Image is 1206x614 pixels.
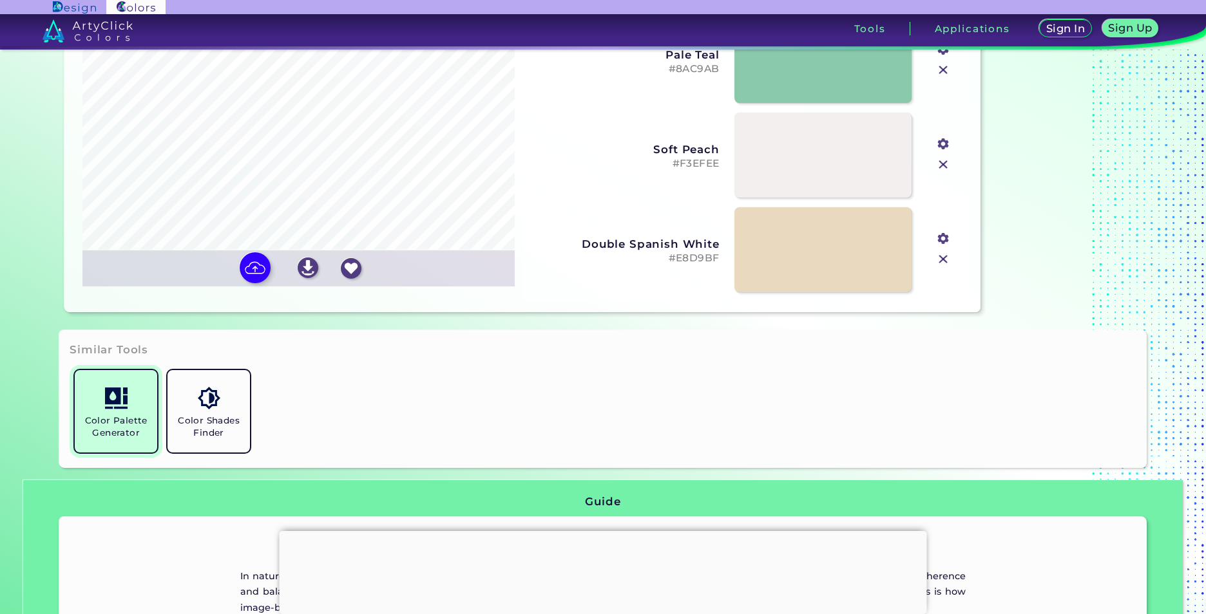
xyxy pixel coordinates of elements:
[70,342,148,358] h3: Similar Tools
[533,63,720,75] h5: #8AC9AB
[533,143,720,156] h3: Soft Peach
[854,24,886,33] h3: Tools
[1102,20,1158,38] a: Sign Up
[298,257,318,278] img: icon_download_white.svg
[80,414,152,439] h5: Color Palette Generator
[341,258,361,279] img: icon_favourite_white.svg
[240,540,966,557] h2: ArtyClick Color Palette Generator from Image
[240,252,271,283] img: icon picture
[105,387,128,409] img: icon_col_pal_col.svg
[162,365,255,458] a: Color Shades Finder
[533,237,720,250] h3: Double Spanish White
[533,252,720,265] h5: #E8D9BF
[533,158,720,170] h5: #F3EFEE
[53,1,96,14] img: ArtyClick Design logo
[935,62,952,79] img: icon_close.svg
[280,531,927,611] iframe: Advertisement
[935,156,952,173] img: icon_close.svg
[585,494,620,510] h3: Guide
[1046,23,1085,33] h5: Sign In
[43,19,133,42] img: logo_artyclick_colors_white.svg
[70,365,162,458] a: Color Palette Generator
[1109,23,1153,33] h5: Sign Up
[533,48,720,61] h3: Pale Teal
[935,251,952,268] img: icon_close.svg
[1040,20,1092,38] a: Sign In
[173,414,245,439] h5: Color Shades Finder
[198,387,220,409] img: icon_color_shades.svg
[935,24,1010,33] h3: Applications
